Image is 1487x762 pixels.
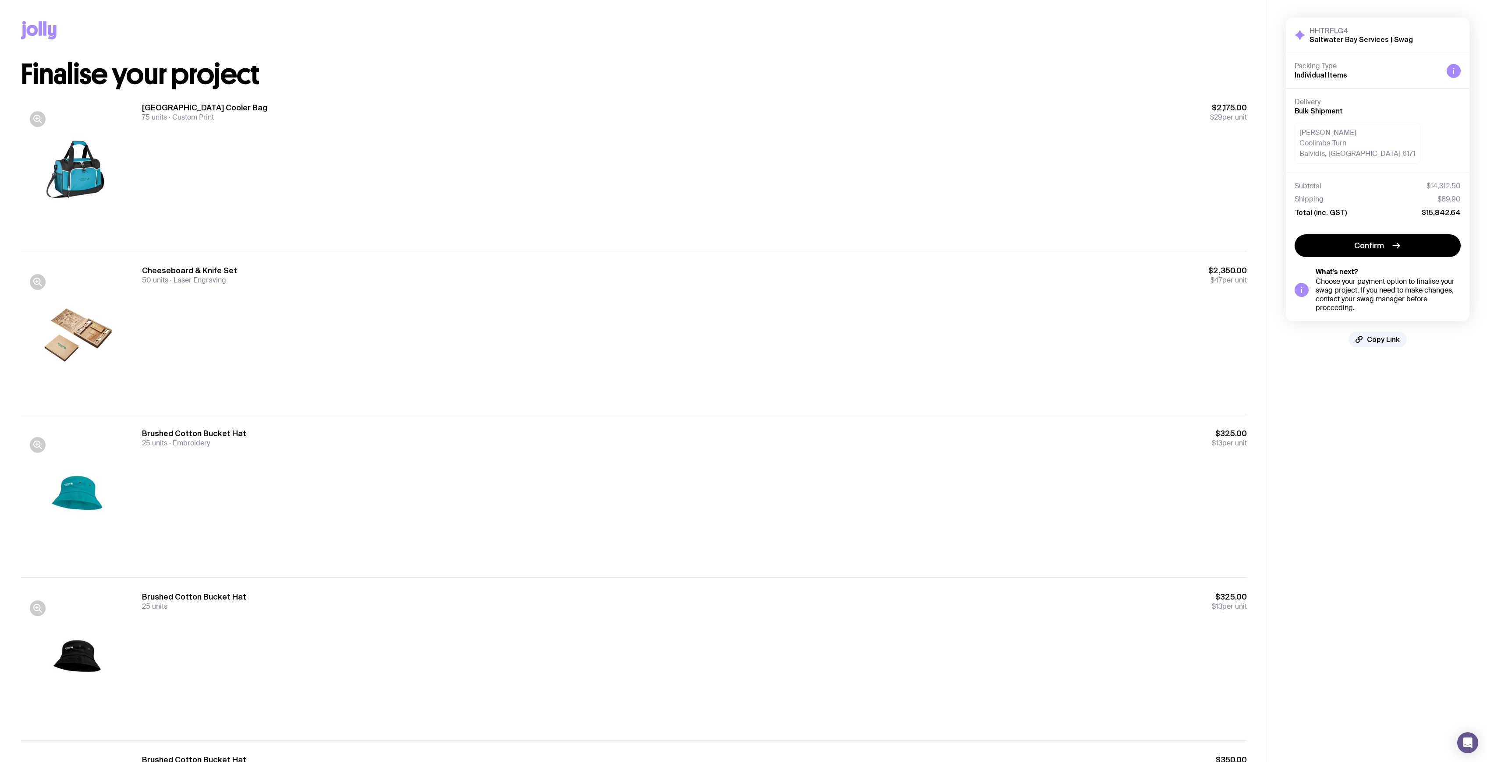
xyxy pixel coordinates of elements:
button: Confirm [1295,234,1461,257]
span: per unit [1210,113,1247,122]
span: 25 units [142,602,167,611]
h2: Saltwater Bay Services | Swag [1310,35,1413,44]
span: per unit [1212,439,1247,448]
span: $325.00 [1212,428,1247,439]
span: Individual Items [1295,71,1347,79]
span: $15,842.64 [1422,208,1461,217]
span: $14,312.50 [1427,182,1461,190]
span: Laser Engraving [168,275,226,285]
h3: Brushed Cotton Bucket Hat [142,428,246,439]
span: $325.00 [1212,592,1247,602]
span: $29 [1210,113,1222,122]
span: per unit [1212,602,1247,611]
span: $2,350.00 [1208,265,1247,276]
h1: Finalise your project [21,60,1247,88]
div: Choose your payment option to finalise your swag project. If you need to make changes, contact yo... [1316,277,1461,312]
h3: HHTRFLG4 [1310,26,1413,35]
span: Bulk Shipment [1295,107,1343,115]
span: Embroidery [167,438,210,448]
span: $13 [1212,602,1222,611]
span: per unit [1208,276,1247,285]
div: [PERSON_NAME] Coolimba Turn Balvidis, [GEOGRAPHIC_DATA] 6171 [1295,123,1420,164]
h3: [GEOGRAPHIC_DATA] Cooler Bag [142,102,267,113]
span: Custom Print [167,113,214,122]
h3: Brushed Cotton Bucket Hat [142,592,246,602]
h5: What’s next? [1316,268,1461,276]
h4: Packing Type [1295,62,1440,71]
span: 75 units [142,113,167,122]
span: 25 units [142,438,167,448]
span: $89.90 [1437,195,1461,204]
span: Confirm [1354,240,1384,251]
span: Subtotal [1295,182,1321,190]
h3: Cheeseboard & Knife Set [142,265,237,276]
span: Total (inc. GST) [1295,208,1347,217]
span: $13 [1212,438,1222,448]
h4: Delivery [1295,98,1461,106]
div: Open Intercom Messenger [1457,732,1478,753]
span: Copy Link [1367,335,1400,344]
span: $2,175.00 [1210,102,1247,113]
button: Copy Link [1349,332,1407,347]
span: $47 [1210,275,1222,285]
span: Shipping [1295,195,1324,204]
span: 50 units [142,275,168,285]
